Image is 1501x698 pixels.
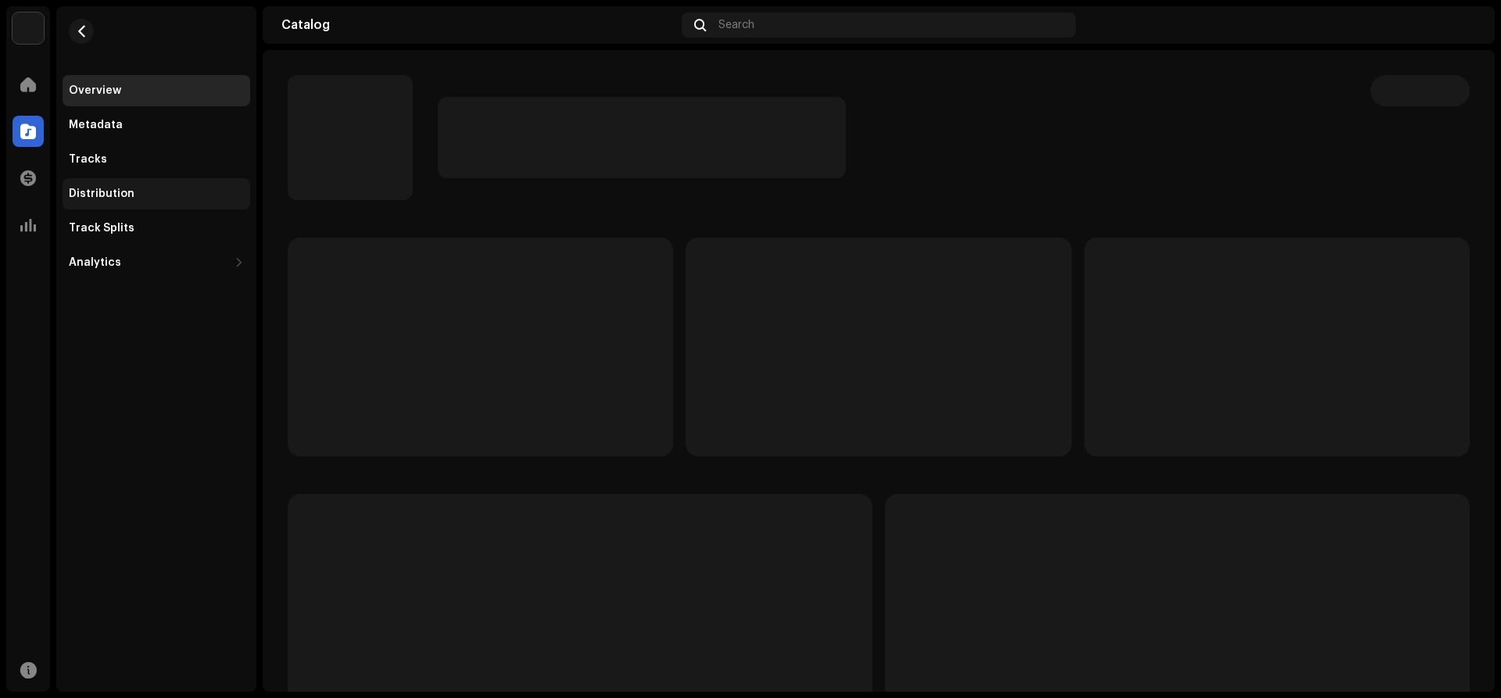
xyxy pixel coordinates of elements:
img: de0d2825-999c-4937-b35a-9adca56ee094 [13,13,44,44]
re-m-nav-item: Metadata [63,109,250,141]
re-m-nav-item: Tracks [63,144,250,175]
div: Analytics [69,256,121,269]
re-m-nav-item: Distribution [63,178,250,209]
re-m-nav-dropdown: Analytics [63,247,250,278]
re-m-nav-item: Overview [63,75,250,106]
div: Metadata [69,119,123,131]
div: Distribution [69,188,134,200]
div: Tracks [69,153,107,166]
div: Overview [69,84,121,97]
div: Track Splits [69,222,134,234]
span: Search [718,19,754,31]
div: Catalog [281,19,675,31]
img: 618815f5-2fb2-463f-a9cd-a3bbed355700 [1451,13,1476,38]
re-m-nav-item: Track Splits [63,213,250,244]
